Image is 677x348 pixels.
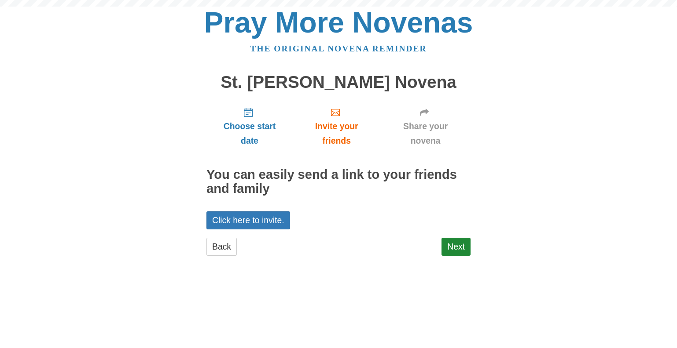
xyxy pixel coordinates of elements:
[250,44,427,53] a: The original novena reminder
[389,119,462,148] span: Share your novena
[293,100,380,152] a: Invite your friends
[380,100,471,152] a: Share your novena
[215,119,284,148] span: Choose start date
[206,238,237,256] a: Back
[206,211,290,229] a: Click here to invite.
[206,73,471,92] h1: St. [PERSON_NAME] Novena
[204,6,473,39] a: Pray More Novenas
[206,100,293,152] a: Choose start date
[206,168,471,196] h2: You can easily send a link to your friends and family
[302,119,372,148] span: Invite your friends
[442,238,471,256] a: Next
